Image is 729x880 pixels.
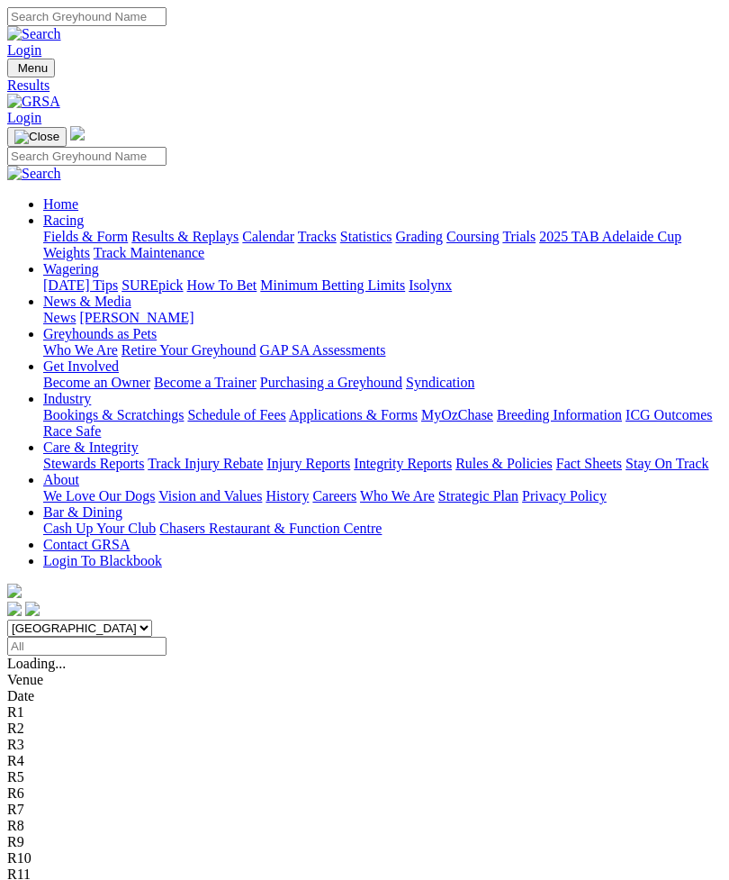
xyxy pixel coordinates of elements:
a: Cash Up Your Club [43,521,156,536]
img: logo-grsa-white.png [7,584,22,598]
a: Stewards Reports [43,456,144,471]
a: Tracks [298,229,337,244]
a: Login [7,42,41,58]
div: R7 [7,802,722,818]
a: Become a Trainer [154,375,256,390]
a: Wagering [43,261,99,277]
a: History [265,488,309,504]
a: Strategic Plan [438,488,518,504]
div: Industry [43,407,722,440]
span: Loading... [7,656,66,671]
a: Integrity Reports [354,456,452,471]
a: Bar & Dining [43,504,122,520]
a: Track Maintenance [94,245,204,260]
div: R10 [7,850,722,866]
img: Close [14,130,59,144]
a: Login To Blackbook [43,553,162,568]
a: Injury Reports [266,456,350,471]
img: twitter.svg [25,602,40,616]
a: Track Injury Rebate [148,456,263,471]
div: R6 [7,785,722,802]
div: Get Involved [43,375,722,391]
button: Toggle navigation [7,127,67,147]
a: Trials [502,229,535,244]
a: Coursing [446,229,499,244]
div: Greyhounds as Pets [43,342,722,358]
img: Search [7,166,61,182]
a: Weights [43,245,90,260]
a: Schedule of Fees [187,407,285,422]
a: Retire Your Greyhound [121,342,256,358]
a: Greyhounds as Pets [43,326,157,341]
input: Select date [7,637,166,656]
div: Venue [7,672,722,688]
img: logo-grsa-white.png [70,126,85,141]
a: Breeding Information [497,407,622,422]
a: Fact Sheets [556,456,622,471]
a: Vision and Values [158,488,262,504]
a: Chasers Restaurant & Function Centre [159,521,382,536]
div: News & Media [43,310,722,326]
a: Privacy Policy [522,488,607,504]
a: Calendar [242,229,294,244]
a: Rules & Policies [455,456,553,471]
a: Contact GRSA [43,537,130,552]
input: Search [7,147,166,166]
a: Grading [396,229,443,244]
a: ICG Outcomes [625,407,712,422]
a: How To Bet [187,277,257,293]
a: Who We Are [360,488,435,504]
a: Industry [43,391,91,406]
a: Statistics [340,229,392,244]
a: Race Safe [43,423,101,439]
div: Care & Integrity [43,456,722,472]
div: R2 [7,721,722,737]
div: Date [7,688,722,704]
a: SUREpick [121,277,183,293]
a: Racing [43,213,84,228]
a: Become an Owner [43,375,150,390]
a: News & Media [43,294,131,309]
input: Search [7,7,166,26]
div: Bar & Dining [43,521,722,537]
a: Get Involved [43,358,119,374]
div: R5 [7,769,722,785]
a: News [43,310,76,325]
div: Racing [43,229,722,261]
img: Search [7,26,61,42]
a: Isolynx [409,277,452,293]
a: Minimum Betting Limits [260,277,405,293]
img: GRSA [7,94,60,110]
div: About [43,488,722,504]
a: Care & Integrity [43,440,139,455]
a: Who We Are [43,342,118,358]
a: Results [7,77,722,94]
a: Purchasing a Greyhound [260,375,402,390]
button: Toggle navigation [7,59,55,77]
div: R1 [7,704,722,721]
a: Login [7,110,41,125]
a: 2025 TAB Adelaide Cup [539,229,681,244]
div: R8 [7,818,722,834]
a: Careers [312,488,356,504]
a: Applications & Forms [289,407,418,422]
a: Home [43,196,78,212]
a: About [43,472,79,487]
span: Menu [18,61,48,75]
a: [DATE] Tips [43,277,118,293]
a: Syndication [406,375,474,390]
a: Results & Replays [131,229,238,244]
img: facebook.svg [7,602,22,616]
a: MyOzChase [421,407,493,422]
a: GAP SA Assessments [260,342,386,358]
div: R9 [7,834,722,850]
div: R4 [7,753,722,769]
a: Bookings & Scratchings [43,407,184,422]
a: Stay On Track [625,456,708,471]
a: [PERSON_NAME] [79,310,193,325]
div: Wagering [43,277,722,294]
div: R3 [7,737,722,753]
a: We Love Our Dogs [43,488,155,504]
a: Fields & Form [43,229,128,244]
